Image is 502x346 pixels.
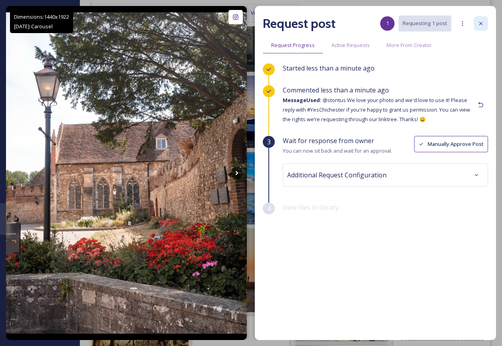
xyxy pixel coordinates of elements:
h2: Request post [263,14,335,33]
span: 4 [267,204,271,213]
span: Dimensions: 1440 x 1922 [14,13,69,20]
img: Some photos from my visit to Chichester, West Sussex in the summer I didn’t get around to sharing... [6,12,247,333]
span: Started less than a minute ago [283,64,375,73]
button: Manually Approve Post [414,136,488,152]
span: 3 [267,137,271,147]
span: Wait for response from owner [283,136,374,145]
strong: Message Used: [283,96,321,104]
span: Additional Request Configuration [287,170,387,180]
span: Request Progress [271,41,315,49]
span: 1 [386,20,389,27]
span: @stontus We love your photo and we'd love to use it! Please reply with #YesChichester if you're h... [283,96,470,123]
span: You can now sit back and wait for an approval. [283,147,392,154]
span: More From Creator [387,41,432,49]
span: [DATE] - Carousel [14,23,53,30]
button: Requesting 1 post [399,16,451,31]
span: Active Requests [331,41,370,49]
span: Commented less than a minute ago [283,86,389,94]
span: View files in library [283,203,339,212]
